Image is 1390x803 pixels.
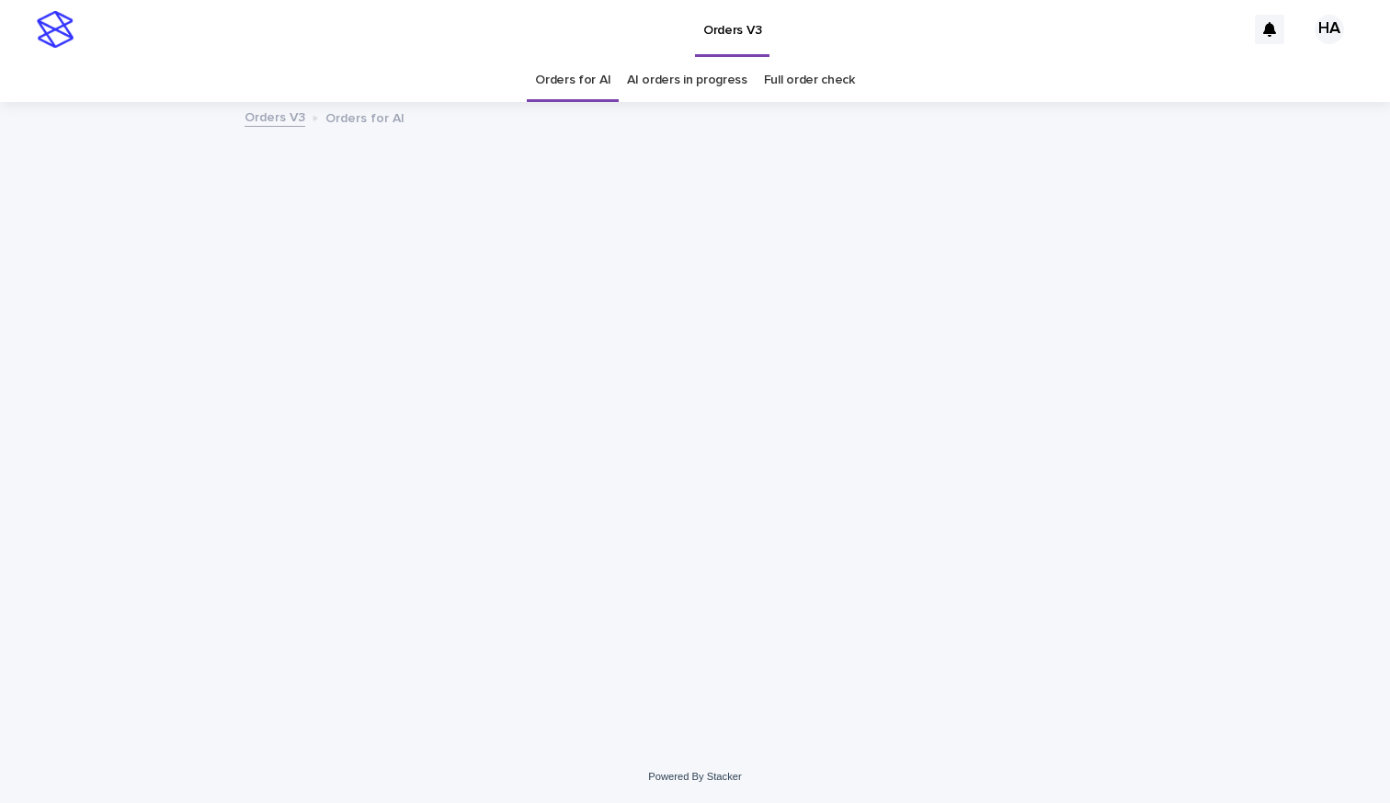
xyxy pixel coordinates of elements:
[1315,15,1344,44] div: HA
[627,59,747,102] a: AI orders in progress
[648,771,741,782] a: Powered By Stacker
[325,107,404,127] p: Orders for AI
[535,59,610,102] a: Orders for AI
[245,106,305,127] a: Orders V3
[764,59,855,102] a: Full order check
[37,11,74,48] img: stacker-logo-s-only.png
